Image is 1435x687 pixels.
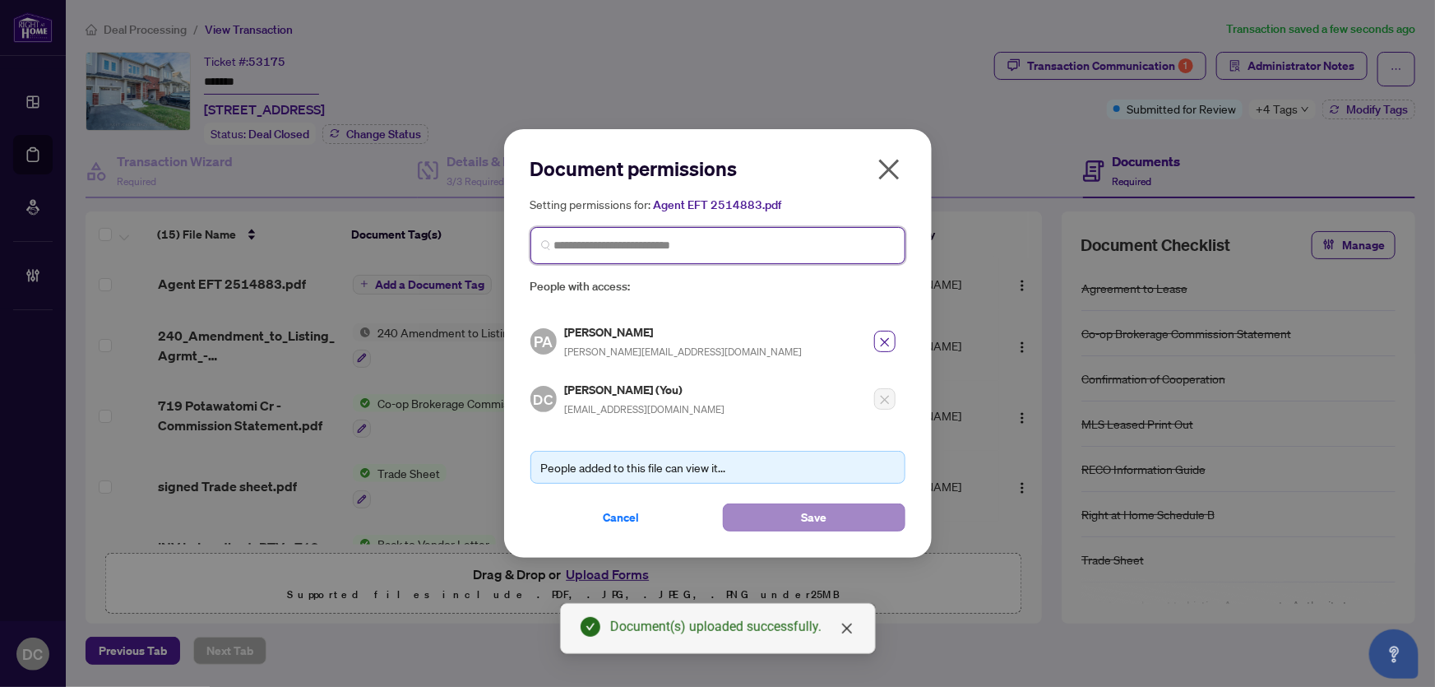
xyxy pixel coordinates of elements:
[801,504,826,531] span: Save
[565,380,725,399] h5: [PERSON_NAME] (You)
[610,617,855,637] div: Document(s) uploaded successfully.
[530,504,713,531] button: Cancel
[534,388,553,411] span: DC
[565,403,725,415] span: [EMAIL_ADDRESS][DOMAIN_NAME]
[565,346,803,358] span: [PERSON_NAME][EMAIL_ADDRESS][DOMAIN_NAME]
[565,323,803,341] h5: [PERSON_NAME]
[581,617,600,637] span: check-circle
[604,504,640,531] span: Cancel
[541,240,551,250] img: search_icon
[876,156,902,183] span: close
[840,622,854,635] span: close
[654,197,782,212] span: Agent EFT 2514883.pdf
[1369,629,1419,679] button: Open asap
[723,504,905,531] button: Save
[530,277,905,296] span: People with access:
[541,458,895,476] div: People added to this file can view it...
[879,337,891,348] span: close
[838,620,856,638] a: Close
[534,330,553,353] span: PA
[530,195,905,214] h5: Setting permissions for:
[530,156,905,182] h2: Document permissions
